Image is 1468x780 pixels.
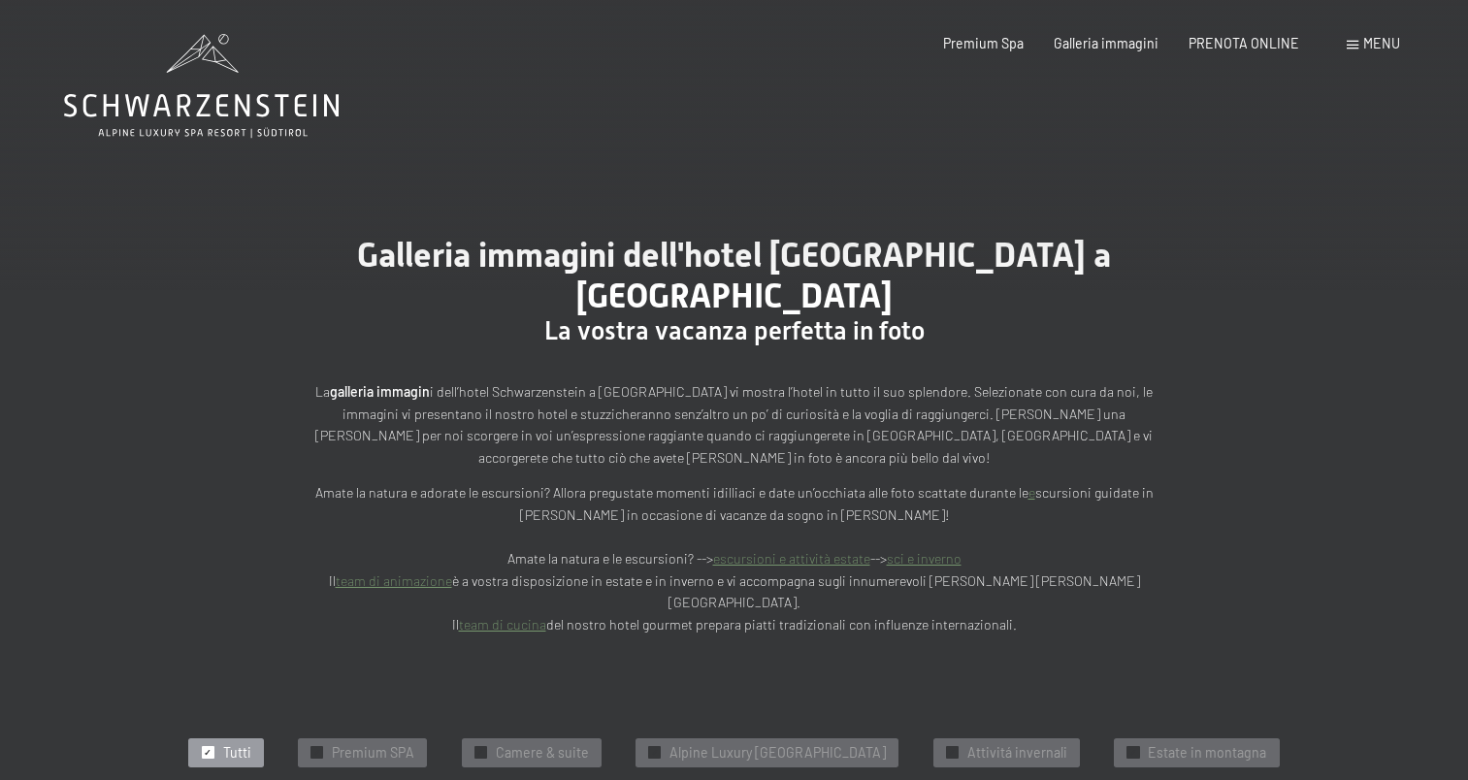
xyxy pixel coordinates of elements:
[943,35,1024,51] a: Premium Spa
[713,550,870,567] a: escursioni e attività estate
[1129,747,1137,759] span: ✓
[308,482,1161,635] p: Amate la natura e adorate le escursioni? Allora pregustate momenti idilliaci e date un’occhiata a...
[313,747,321,759] span: ✓
[330,383,430,400] strong: galleria immagin
[1028,484,1035,501] a: e
[1148,743,1266,763] span: Estate in montagna
[1363,35,1400,51] span: Menu
[887,550,962,567] a: sci e inverno
[204,747,212,759] span: ✓
[308,381,1161,469] p: La i dell’hotel Schwarzenstein a [GEOGRAPHIC_DATA] vi mostra l’hotel in tutto il suo splendore. S...
[967,743,1067,763] span: Attivitá invernali
[357,235,1111,315] span: Galleria immagini dell'hotel [GEOGRAPHIC_DATA] a [GEOGRAPHIC_DATA]
[669,743,886,763] span: Alpine Luxury [GEOGRAPHIC_DATA]
[1054,35,1158,51] a: Galleria immagini
[476,747,484,759] span: ✓
[496,743,589,763] span: Camere & suite
[332,743,414,763] span: Premium SPA
[223,743,251,763] span: Tutti
[651,747,659,759] span: ✓
[1189,35,1299,51] a: PRENOTA ONLINE
[544,316,925,345] span: La vostra vacanza perfetta in foto
[336,572,452,589] a: team di animazione
[948,747,956,759] span: ✓
[459,616,546,633] a: team di cucina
